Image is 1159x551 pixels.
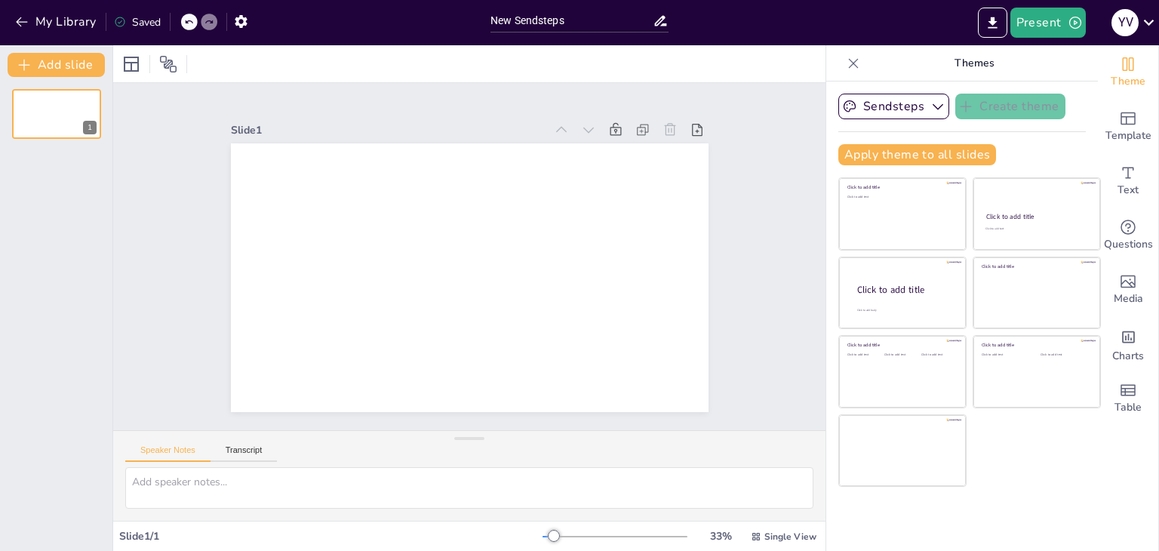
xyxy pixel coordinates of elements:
div: Add text boxes [1098,154,1158,208]
div: Add images, graphics, shapes or video [1098,263,1158,317]
div: Click to add text [921,353,955,357]
div: y v [1111,9,1139,36]
div: Get real-time input from your audience [1098,208,1158,263]
span: Charts [1112,348,1144,365]
div: Click to add title [857,283,954,296]
button: Transcript [211,445,278,462]
button: Apply theme to all slides [838,144,996,165]
input: Insert title [490,10,653,32]
div: Click to add title [982,263,1090,269]
span: Position [159,55,177,73]
button: Add slide [8,53,105,77]
button: Present [1010,8,1086,38]
div: Slide 1 [231,123,546,137]
div: Click to add text [884,353,918,357]
span: Questions [1104,236,1153,253]
div: Click to add text [847,195,955,199]
button: Sendsteps [838,94,949,119]
button: Speaker Notes [125,445,211,462]
span: Theme [1111,73,1145,90]
div: Click to add title [982,342,1090,348]
div: Click to add body [857,308,952,312]
div: Slide 1 / 1 [119,529,543,543]
span: Table [1114,399,1142,416]
div: Click to add text [982,353,1029,357]
div: 1 [83,121,97,134]
button: Create theme [955,94,1065,119]
div: Add charts and graphs [1098,317,1158,371]
button: y v [1111,8,1139,38]
div: Add ready made slides [1098,100,1158,154]
div: Click to add title [847,184,955,190]
div: Click to add title [847,342,955,348]
div: Click to add text [985,227,1086,231]
div: Click to add text [1041,353,1088,357]
span: Text [1117,182,1139,199]
div: 33 % [702,529,739,543]
div: Click to add text [847,353,881,357]
div: Click to add title [986,212,1087,221]
div: Layout [119,52,143,76]
button: Export to PowerPoint [978,8,1007,38]
span: Single View [764,531,816,543]
div: Saved [114,15,161,29]
span: Template [1105,128,1151,144]
button: My Library [11,10,103,34]
div: 1 [12,89,101,139]
div: Change the overall theme [1098,45,1158,100]
div: Add a table [1098,371,1158,426]
span: Media [1114,291,1143,307]
p: Themes [865,45,1083,82]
